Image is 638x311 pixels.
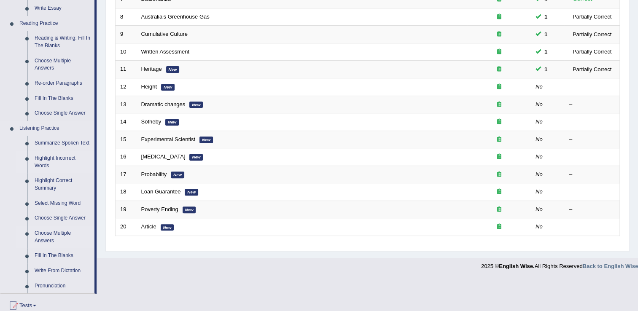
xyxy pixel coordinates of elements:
a: Write From Dictation [31,263,94,279]
div: Partially Correct [569,30,615,39]
div: Exam occurring question [472,188,526,196]
a: Cumulative Culture [141,31,188,37]
a: Write Essay [31,1,94,16]
a: Summarize Spoken Text [31,136,94,151]
div: Exam occurring question [472,48,526,56]
a: Dramatic changes [141,101,186,107]
span: You can still take this question [541,65,551,74]
strong: English Wise. [499,263,534,269]
div: Exam occurring question [472,83,526,91]
a: Article [141,223,156,230]
span: You can still take this question [541,12,551,21]
td: 16 [116,148,137,166]
div: Exam occurring question [472,30,526,38]
em: No [536,136,543,142]
a: Poverty Ending [141,206,178,212]
td: 9 [116,26,137,43]
a: Sotheby [141,118,162,125]
div: Exam occurring question [472,118,526,126]
div: Partially Correct [569,65,615,74]
a: Highlight Correct Summary [31,173,94,196]
em: No [536,188,543,195]
a: Choose Multiple Answers [31,54,94,76]
span: You can still take this question [541,30,551,39]
a: Fill In The Blanks [31,248,94,263]
em: New [199,137,213,143]
div: Exam occurring question [472,13,526,21]
a: Height [141,83,157,90]
div: Exam occurring question [472,223,526,231]
td: 11 [116,61,137,78]
em: New [185,189,198,196]
em: New [189,102,203,108]
div: – [569,153,615,161]
a: Choose Single Answer [31,106,94,121]
td: 10 [116,43,137,61]
em: No [536,153,543,160]
em: No [536,118,543,125]
a: Choose Multiple Answers [31,226,94,248]
a: [MEDICAL_DATA] [141,153,186,160]
div: – [569,206,615,214]
a: Heritage [141,66,162,72]
a: Experimental Scientist [141,136,196,142]
div: Exam occurring question [472,153,526,161]
a: Listening Practice [16,121,94,136]
div: Exam occurring question [472,136,526,144]
em: New [165,119,179,126]
a: Reading Practice [16,16,94,31]
em: New [189,154,203,161]
a: Australia's Greenhouse Gas [141,13,210,20]
a: Reading & Writing: Fill In The Blanks [31,31,94,53]
td: 18 [116,183,137,201]
span: You can still take this question [541,47,551,56]
em: No [536,101,543,107]
td: 13 [116,96,137,113]
em: No [536,83,543,90]
td: 14 [116,113,137,131]
div: – [569,136,615,144]
a: Probability [141,171,167,177]
em: New [166,66,180,73]
div: Exam occurring question [472,171,526,179]
em: New [161,84,175,91]
em: No [536,223,543,230]
div: – [569,223,615,231]
div: Exam occurring question [472,101,526,109]
div: – [569,188,615,196]
a: Back to English Wise [583,263,638,269]
a: Highlight Incorrect Words [31,151,94,173]
div: Partially Correct [569,47,615,56]
a: Written Assessment [141,48,190,55]
td: 17 [116,166,137,183]
div: Exam occurring question [472,65,526,73]
a: Fill In The Blanks [31,91,94,106]
em: New [161,224,174,231]
em: No [536,171,543,177]
td: 12 [116,78,137,96]
em: New [171,172,184,178]
div: Exam occurring question [472,206,526,214]
td: 20 [116,218,137,236]
a: Choose Single Answer [31,211,94,226]
em: New [183,206,196,213]
td: 8 [116,8,137,26]
em: No [536,206,543,212]
a: Loan Guarantee [141,188,181,195]
div: – [569,171,615,179]
div: Partially Correct [569,12,615,21]
div: – [569,101,615,109]
td: 19 [116,201,137,218]
div: – [569,118,615,126]
div: – [569,83,615,91]
a: Pronunciation [31,279,94,294]
a: Re-order Paragraphs [31,76,94,91]
td: 15 [116,131,137,148]
a: Select Missing Word [31,196,94,211]
div: 2025 © All Rights Reserved [481,258,638,270]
